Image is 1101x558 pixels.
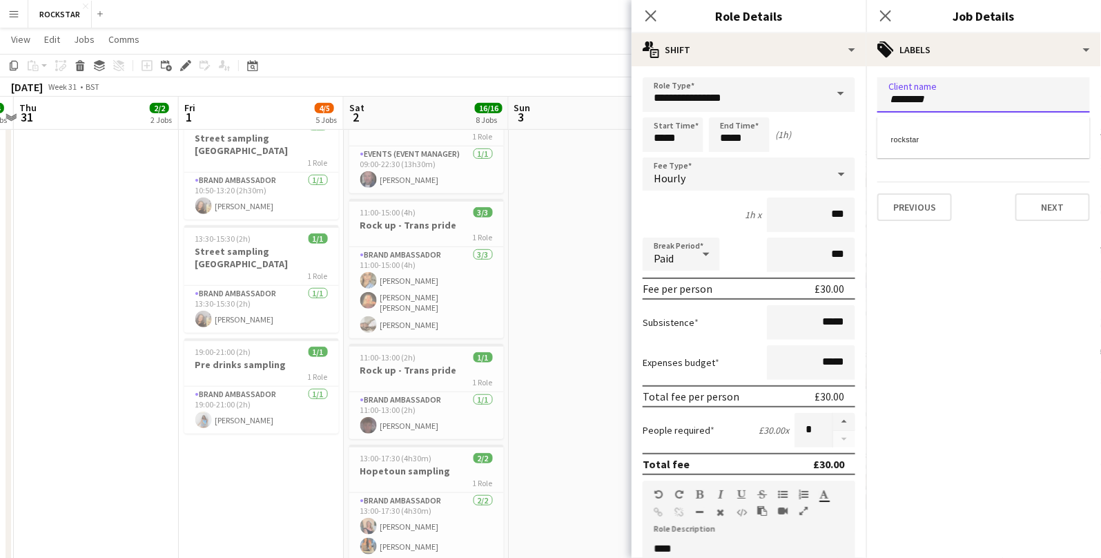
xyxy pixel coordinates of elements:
app-card-role: Brand Ambassador1/110:50-13:20 (2h30m)[PERSON_NAME] [184,173,339,220]
span: 4/5 [315,103,334,113]
button: Ordered List [799,489,808,500]
span: Hourly [654,171,685,185]
app-card-role: Brand Ambassador1/111:00-13:00 (2h)[PERSON_NAME] [349,392,504,439]
button: Text Color [819,489,829,500]
app-card-role: Brand Ambassador1/113:30-15:30 (2h)[PERSON_NAME] [184,286,339,333]
div: (1h) [775,128,791,141]
app-job-card: 11:00-13:00 (2h)1/1Rock up - Trans pride1 RoleBrand Ambassador1/111:00-13:00 (2h)[PERSON_NAME] [349,344,504,439]
button: Strikethrough [757,489,767,500]
app-job-card: 11:00-15:00 (4h)3/3Rock up - Trans pride1 RoleBrand Ambassador3/311:00-15:00 (4h)[PERSON_NAME][PE... [349,199,504,338]
span: 2 [347,109,364,125]
h3: Rock up - Trans pride [349,219,504,231]
app-card-role: Brand Ambassador3/311:00-15:00 (4h)[PERSON_NAME][PERSON_NAME] [PERSON_NAME][PERSON_NAME] [349,247,504,338]
span: 13:00-17:30 (4h30m) [360,453,432,463]
button: Undo [654,489,663,500]
div: BST [86,81,99,92]
span: Comms [108,33,139,46]
app-job-card: 10:50-13:20 (2h30m)1/1Street sampling [GEOGRAPHIC_DATA]1 RoleBrand Ambassador1/110:50-13:20 (2h30... [184,112,339,220]
app-job-card: 13:30-15:30 (2h)1/1Street sampling [GEOGRAPHIC_DATA]1 RoleBrand Ambassador1/113:30-15:30 (2h)[PER... [184,225,339,333]
div: [DATE] [11,80,43,94]
span: 1 [182,109,195,125]
h3: Rock up - Trans pride [349,364,504,376]
a: Jobs [68,30,100,48]
span: 1 Role [473,232,493,242]
span: 11:00-15:00 (4h) [360,207,416,218]
button: Fullscreen [799,506,808,517]
a: Comms [103,30,145,48]
button: Clear Formatting [716,507,725,518]
button: ROCKSTAR [28,1,92,28]
div: £30.00 x [759,424,789,436]
div: Total fee per person [643,389,739,403]
span: 1 Role [473,131,493,142]
app-job-card: 09:00-22:30 (13h30m)1/1Rock up - Teletech1 RoleEvents (Event Manager)1/109:00-22:30 (13h30m)[PERS... [349,98,504,193]
div: Fee per person [643,282,712,296]
div: £30.00 [815,282,844,296]
span: 2/2 [150,103,169,113]
span: 1 Role [308,271,328,281]
div: £30.00 [815,389,844,403]
app-card-role: Brand Ambassador1/119:00-21:00 (2h)[PERSON_NAME] [184,387,339,434]
span: 1/1 [474,352,493,363]
div: 8 Jobs [476,115,502,125]
label: Subsistence [643,316,699,329]
span: Week 31 [46,81,80,92]
app-job-card: 19:00-21:00 (2h)1/1Pre drinks sampling1 RoleBrand Ambassador1/119:00-21:00 (2h)[PERSON_NAME] [184,338,339,434]
span: Paid [654,251,674,265]
span: Jobs [74,33,95,46]
span: 1 Role [308,157,328,168]
div: 1h x [745,209,761,221]
button: HTML Code [737,507,746,518]
button: Redo [674,489,684,500]
h3: Role Details [632,7,866,25]
a: View [6,30,36,48]
div: £30.00 [813,457,844,471]
span: 1/1 [309,347,328,357]
div: Shift [632,33,866,66]
span: Thu [19,102,37,114]
span: 2/2 [474,453,493,463]
span: 11:00-13:00 (2h) [360,352,416,363]
span: 1 Role [308,372,328,382]
div: Total fee [643,457,690,471]
span: 31 [17,109,37,125]
span: 16/16 [475,103,503,113]
span: 13:30-15:30 (2h) [195,233,251,244]
h3: Hopetoun sampling [349,465,504,477]
span: Fri [184,102,195,114]
span: Sat [349,102,364,114]
span: 3/3 [474,207,493,218]
span: 1 Role [473,377,493,387]
button: Insert video [778,506,788,517]
label: People required [643,424,714,436]
div: 5 Jobs [315,115,337,125]
h3: Street sampling [GEOGRAPHIC_DATA] [184,132,339,157]
span: 19:00-21:00 (2h) [195,347,251,357]
div: rockstar [877,121,1090,154]
button: Italic [716,489,725,500]
h3: Street sampling [GEOGRAPHIC_DATA] [184,245,339,270]
span: Sun [514,102,531,114]
label: Expenses budget [643,356,719,369]
button: Underline [737,489,746,500]
button: Unordered List [778,489,788,500]
span: 3 [512,109,531,125]
span: Edit [44,33,60,46]
h3: Pre drinks sampling [184,358,339,371]
button: Increase [833,413,855,431]
span: View [11,33,30,46]
button: Bold [695,489,705,500]
span: 1/1 [309,233,328,244]
span: 1 Role [473,478,493,488]
a: Edit [39,30,66,48]
button: Horizontal Line [695,507,705,518]
button: Paste as plain text [757,506,767,517]
div: 2 Jobs [150,115,172,125]
app-card-role: Events (Event Manager)1/109:00-22:30 (13h30m)[PERSON_NAME] [349,146,504,193]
